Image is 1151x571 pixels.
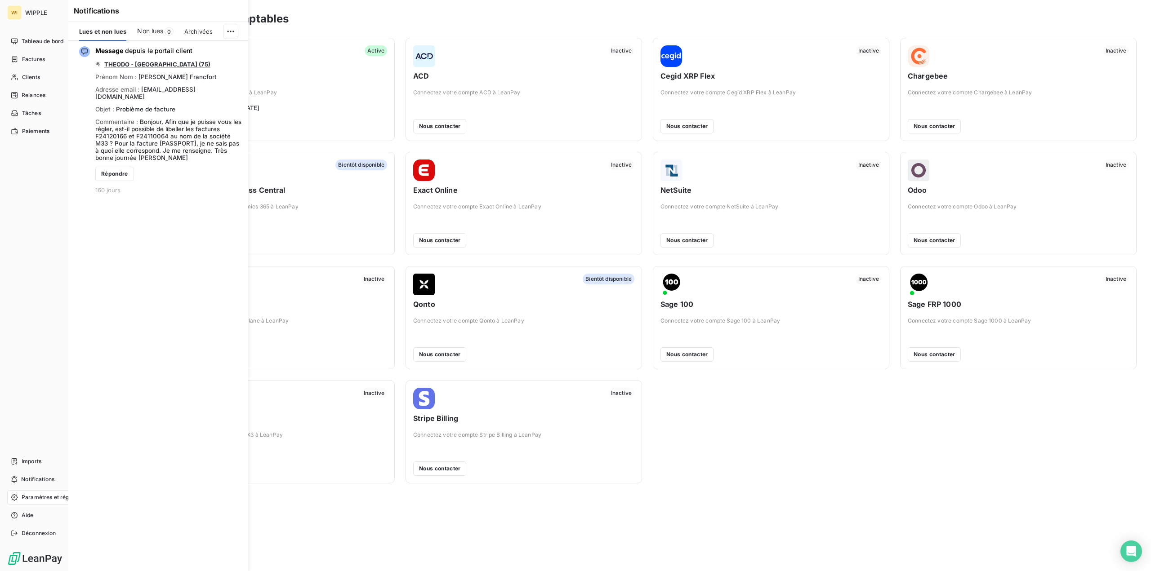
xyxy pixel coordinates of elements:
div: Open Intercom Messenger [1120,540,1142,562]
span: Paramètres et réglages [22,493,83,501]
span: Inactive [1103,274,1129,284]
img: Cegid XRP Flex logo [660,45,682,67]
span: Tâches [22,109,41,117]
span: Inactive [856,274,882,284]
span: Active [365,45,387,56]
span: Connectez votre compte Stripe Billing à LeanPay [413,431,634,439]
span: Tableau de bord [22,37,63,45]
span: Inactive [608,388,634,398]
img: Odoo logo [908,159,929,181]
span: Connectez votre compte Chargebee à LeanPay [908,89,1129,97]
span: Dynamics 365 - Business Central [166,185,387,195]
span: Stripe Billing [413,413,634,424]
span: Sage 100 [660,299,882,310]
span: Relances [22,91,45,99]
span: Archivées [184,28,213,35]
span: Inactive [608,45,634,56]
span: Sellsy [166,71,387,81]
button: Nous contacter [908,347,961,362]
span: Connectez votre compte NetSuite à LeanPay [660,203,882,211]
img: Logo LeanPay [7,551,63,566]
img: Exact Online logo [413,159,435,181]
img: ACD logo [413,45,435,67]
button: Répondre [95,167,134,181]
span: [PERSON_NAME] Francfort [138,73,217,80]
span: Inactive [608,159,634,170]
span: Bonjour, Afin que je puisse vous les régler, est-il possible de libeller les factures F24120166 e... [95,118,241,161]
span: Connectez votre compte Dynamics 365 à LeanPay [166,203,387,211]
img: NetSuite logo [660,159,682,181]
button: Nous contacter [908,233,961,248]
span: Inactive [1103,159,1129,170]
img: Qonto logo [413,274,435,295]
span: Paiements [22,127,49,135]
span: Connectez votre compte Sage 100 à LeanPay [660,317,882,325]
span: Factures [22,55,45,63]
span: WIPPLE [25,9,90,16]
span: Connectez votre compte Sage 1000 à LeanPay [908,317,1129,325]
span: Inactive [856,45,882,56]
span: Connectez votre compte Odoo à LeanPay [908,203,1129,211]
span: Lues et non lues [79,28,126,35]
span: 160 jours [95,186,120,194]
div: Adresse email : [95,86,243,100]
span: Problème de facture [116,106,175,113]
span: Inactive [361,388,387,398]
span: Connectez votre compte Sage X3 à LeanPay [166,431,387,439]
span: Imports [22,457,41,465]
img: Stripe Billing logo [413,388,435,409]
div: Objet : [95,106,175,113]
span: Qonto [413,299,634,310]
span: Déconnexion [22,529,56,537]
button: Nous contacter [413,461,466,476]
span: Connectez votre compte Pennylane à LeanPay [166,317,387,325]
span: Non lues [137,27,163,35]
div: WI [7,5,22,20]
img: Sage FRP 1000 logo [908,274,929,295]
button: Nous contacter [660,233,714,248]
span: Connectez votre compte Exact Online à LeanPay [413,203,634,211]
span: Chargebee [908,71,1129,81]
img: Sage 100 logo [660,274,682,295]
span: ACD [413,71,634,81]
button: Nous contacter [660,119,714,133]
span: Inactive [856,159,882,170]
span: Sage X3 [166,413,387,424]
div: Commentaire : [95,118,243,161]
div: Prénom Nom : [95,73,217,80]
span: Connectez votre compte Cegid XRP Flex à LeanPay [660,89,882,97]
span: Inactive [1103,45,1129,56]
span: Bientôt disponible [335,159,387,170]
button: Nous contacter [908,119,961,133]
button: Message depuis le portail clientTHEODO - [GEOGRAPHIC_DATA] (75)Prénom Nom : [PERSON_NAME] Francfo... [68,41,248,199]
span: Bientôt disponible [583,274,634,284]
span: Odoo [908,185,1129,195]
span: Aide [22,511,34,519]
span: Connectez votre compte ACD à LeanPay [413,89,634,97]
span: Connectez votre compte Sellsy à LeanPay [166,89,387,97]
span: Notifications [21,475,54,483]
img: Chargebee logo [908,45,929,67]
button: Nous contacter [660,347,714,362]
span: 0 [165,27,174,35]
span: Inactive [361,274,387,284]
span: Cegid XRP Flex [660,71,882,81]
span: Connectez votre compte Qonto à LeanPay [413,317,634,325]
button: Nous contacter [413,119,466,133]
h6: Notifications [74,5,243,16]
span: Clients [22,73,40,81]
a: THEODO - [GEOGRAPHIC_DATA] (75) [104,61,210,68]
a: Aide [7,508,107,522]
span: Pennylane gestion [166,299,387,310]
span: [EMAIL_ADDRESS][DOMAIN_NAME] [95,86,196,100]
button: Nous contacter [413,233,466,248]
span: Sage FRP 1000 [908,299,1129,310]
span: NetSuite [660,185,882,195]
span: Exact Online [413,185,634,195]
button: Nous contacter [413,347,466,362]
span: Message [95,47,123,54]
span: depuis le portail client [95,46,192,55]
